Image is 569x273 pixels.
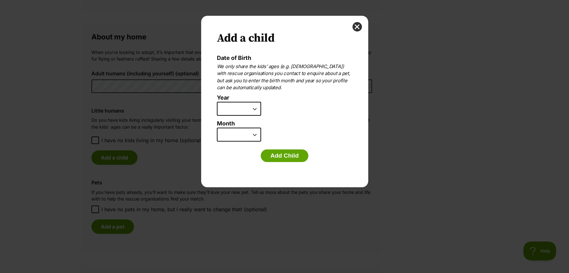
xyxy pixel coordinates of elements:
label: Year [217,95,349,101]
button: close [352,22,362,32]
h2: Add a child [217,32,352,45]
p: We only share the kids’ ages (e.g. [DEMOGRAPHIC_DATA]) with rescue organisations you contact to e... [217,63,352,91]
button: Add Child [261,149,309,162]
label: Month [217,120,352,127]
label: Date of Birth [217,55,251,61]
